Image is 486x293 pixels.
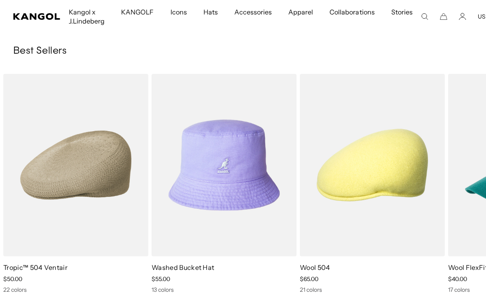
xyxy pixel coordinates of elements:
[300,74,445,256] img: Wool 504
[3,74,148,256] img: Tropic™ 504 Ventair
[3,275,22,283] span: $50.00
[13,45,473,57] h3: Best Sellers
[421,13,428,20] summary: Search here
[300,263,330,272] a: Wool 504
[152,74,297,256] img: Washed Bucket Hat
[152,263,214,272] a: Washed Bucket Hat
[3,263,68,272] a: Tropic™ 504 Ventair
[13,13,61,20] a: Kangol
[459,13,466,20] a: Account
[152,275,170,283] span: $55.00
[448,275,467,283] span: $40.00
[300,275,318,283] span: $65.00
[440,13,447,20] button: Cart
